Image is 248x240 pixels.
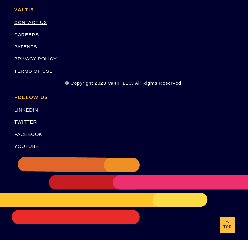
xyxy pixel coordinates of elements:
[14,20,47,25] a: CONTACT US
[14,68,53,74] a: TERMS OF USE
[14,119,37,125] a: TWITTER
[14,79,234,87] p: © Copyright 2023 Valtir, LLC. All Rights Reserved.
[14,44,37,49] a: PATENTS
[14,107,38,113] a: LINKEDIN
[14,56,57,61] a: PRIVACY POLICY
[14,95,234,100] h2: FOLLOW US
[220,224,235,231] span: Top
[14,144,39,149] a: YOUTUBE
[14,7,234,13] h2: VALTIR
[14,32,39,37] a: CAREERS
[220,217,235,233] a: Top
[14,132,42,137] a: FACEBOOK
